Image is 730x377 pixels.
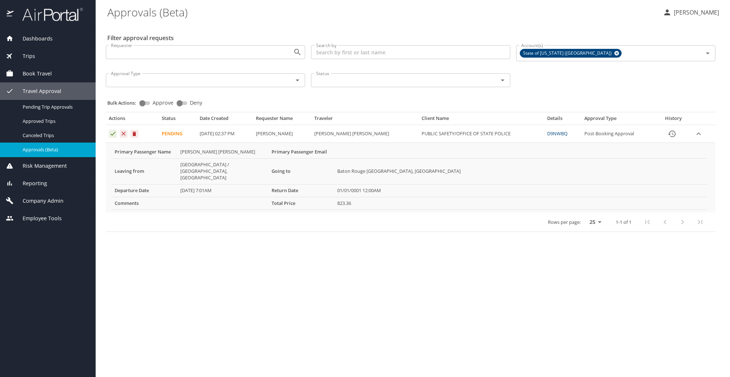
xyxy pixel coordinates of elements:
span: Deny [190,100,202,105]
button: Open [292,47,303,57]
th: Total Price [269,197,334,210]
p: Rows per page: [548,220,581,225]
td: [PERSON_NAME] [PERSON_NAME] [177,146,269,158]
td: 01/01/0001 12:00AM [334,184,707,197]
td: [GEOGRAPHIC_DATA] / [GEOGRAPHIC_DATA], [GEOGRAPHIC_DATA] [177,158,269,184]
th: History [656,115,690,125]
th: Client Name [419,115,544,125]
th: Leaving from [112,158,177,184]
button: Approve request [109,130,117,138]
span: Trips [14,52,35,60]
th: Comments [112,197,177,210]
a: D9NWBQ [547,130,568,137]
td: [PERSON_NAME] [253,125,311,143]
h2: Filter approval requests [107,32,174,44]
span: Dashboards [14,35,53,43]
table: More info for approvals [112,146,707,210]
input: Search by first or last name [311,45,510,59]
td: [DATE] 7:01AM [177,184,269,197]
th: Date Created [197,115,253,125]
th: Departure Date [112,184,177,197]
h1: Approvals (Beta) [107,1,657,23]
span: Employee Tools [14,214,62,222]
th: Going to [269,158,334,184]
table: Approval table [106,115,715,232]
th: Return Date [269,184,334,197]
button: Deny request [120,130,128,138]
td: 823.36 [334,197,707,210]
th: Primary Passenger Name [112,146,177,158]
div: State of [US_STATE] ([GEOGRAPHIC_DATA]) [520,49,622,58]
p: Bulk Actions: [107,100,142,106]
span: Canceled Trips [23,132,87,139]
td: [PERSON_NAME] [PERSON_NAME] [311,125,419,143]
th: Traveler [311,115,419,125]
th: Status [159,115,197,125]
th: Requester Name [253,115,311,125]
span: State of [US_STATE] ([GEOGRAPHIC_DATA]) [520,50,616,57]
td: Pending [159,125,197,143]
th: Details [544,115,582,125]
span: Approvals (Beta) [23,146,87,153]
span: Reporting [14,179,47,187]
span: Approve [153,100,173,105]
p: 1-1 of 1 [616,220,631,225]
button: Open [292,75,303,85]
p: [PERSON_NAME] [672,8,719,17]
span: Approved Trips [23,118,87,125]
button: History [663,125,681,143]
td: [DATE] 02:37 PM [197,125,253,143]
img: airportal-logo.png [14,7,83,22]
th: Approval Type [581,115,656,125]
select: rows per page [584,217,604,228]
button: [PERSON_NAME] [660,6,722,19]
th: Actions [106,115,159,125]
span: Travel Approval [14,87,61,95]
button: Open [497,75,508,85]
button: Open [703,48,713,58]
td: PUBLIC SAFETY/OFFICE OF STATE POLICE [419,125,544,143]
span: Risk Management [14,162,67,170]
span: Pending Trip Approvals [23,104,87,110]
img: icon-airportal.png [7,7,14,22]
button: Cancel request [130,130,138,138]
td: Post-Booking Approval [581,125,656,143]
th: Primary Passenger Email [269,146,334,158]
td: Baton Rouge [GEOGRAPHIC_DATA], [GEOGRAPHIC_DATA] [334,158,707,184]
span: Company Admin [14,197,64,205]
button: expand row [693,128,704,139]
span: Book Travel [14,70,52,78]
